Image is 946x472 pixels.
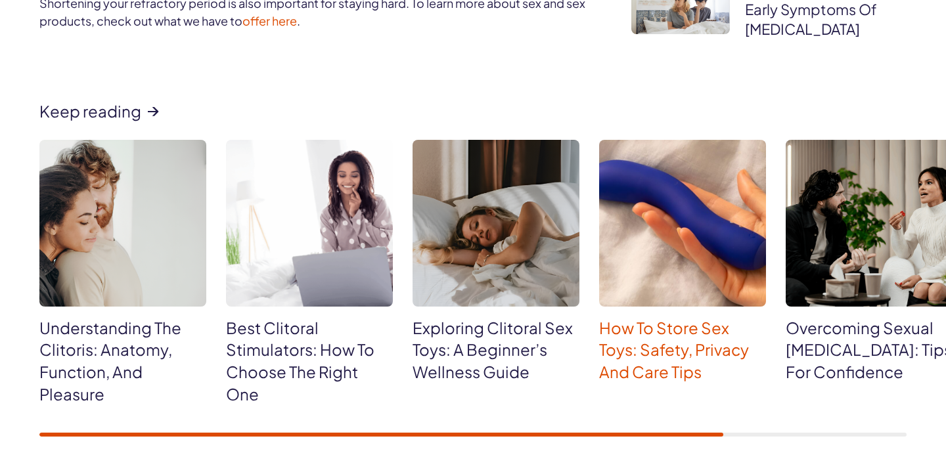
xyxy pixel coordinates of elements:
img: Understanding the Clitoris with Hello Cake [39,140,206,307]
img: A Woman Relaxing In Bed After Enjoying Clit Sex Toys [413,140,579,307]
a: Understanding The Clitoris: Anatomy, Function, And Pleasure [39,318,181,404]
a: Best Clitoral Stimulators: How To Choose The Right One [226,318,374,404]
img: How to Store Sex Toys Safely [599,140,766,307]
a: Exploring Clitoral Sex Toys: A Beginner’s Wellness Guide [413,318,573,381]
a: offer here [242,13,297,28]
span: . [297,13,300,28]
img: A Woman In Bed Shopping Online For The Best Clit Stimulator [226,140,393,307]
a: How To Store Sex Toys: Safety, Privacy And Care Tips [599,318,749,381]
